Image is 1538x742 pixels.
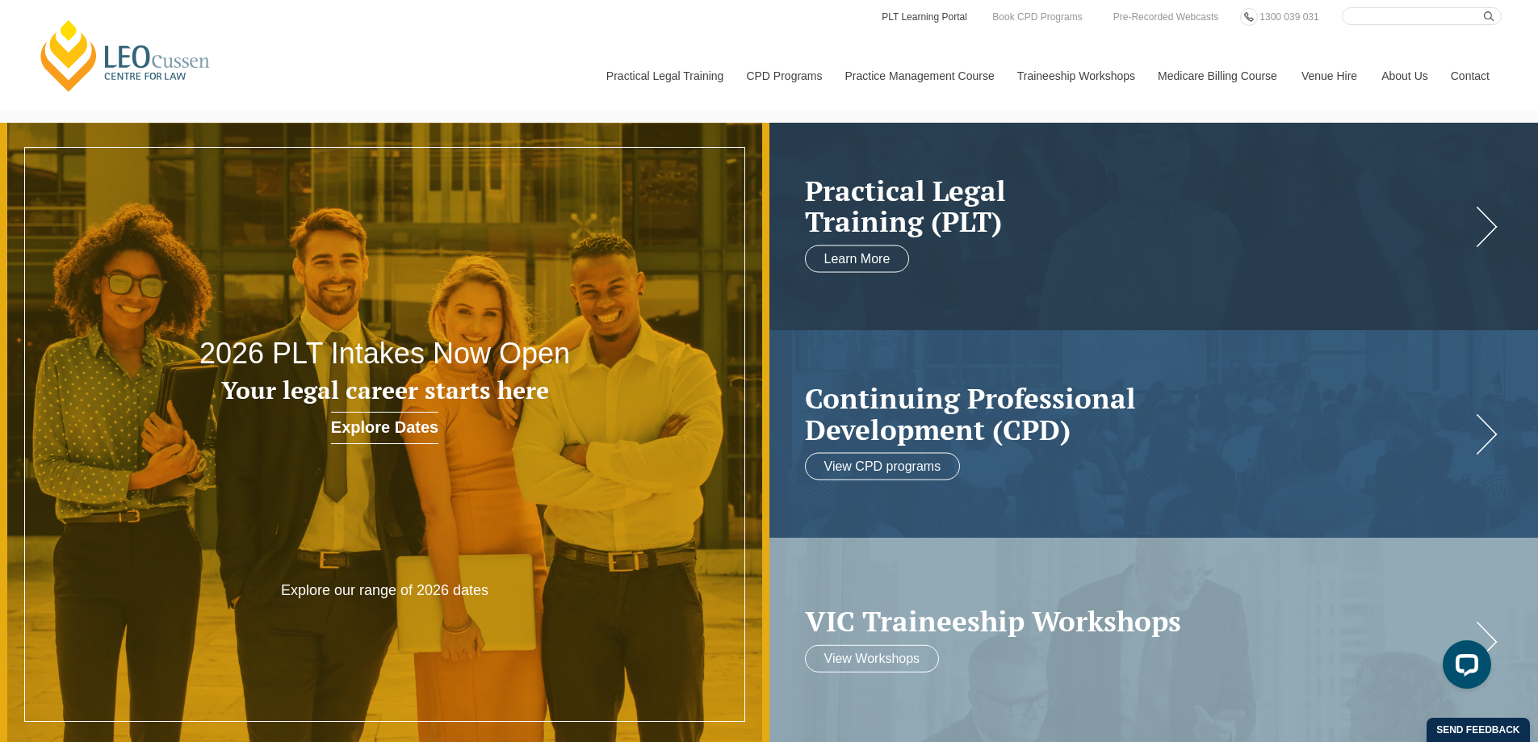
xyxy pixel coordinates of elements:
[231,581,539,600] p: Explore our range of 2026 dates
[734,41,832,111] a: CPD Programs
[154,337,616,370] h2: 2026 PLT Intakes Now Open
[805,606,1471,637] a: VIC Traineeship Workshops
[1259,11,1318,23] span: 1300 039 031
[154,377,616,404] h3: Your legal career starts here
[1109,8,1223,26] a: Pre-Recorded Webcasts
[805,174,1471,237] a: Practical LegalTraining (PLT)
[880,8,969,26] a: PLT Learning Portal
[331,412,438,444] a: Explore Dates
[1146,41,1289,111] a: Medicare Billing Course
[805,383,1471,445] h2: Continuing Professional Development (CPD)
[36,18,215,94] a: [PERSON_NAME] Centre for Law
[1439,41,1502,111] a: Contact
[805,453,961,480] a: View CPD programs
[1255,8,1322,26] a: 1300 039 031
[1430,634,1498,702] iframe: LiveChat chat widget
[805,383,1471,445] a: Continuing ProfessionalDevelopment (CPD)
[805,644,940,672] a: View Workshops
[1289,41,1369,111] a: Venue Hire
[594,41,735,111] a: Practical Legal Training
[805,174,1471,237] h2: Practical Legal Training (PLT)
[988,8,1086,26] a: Book CPD Programs
[833,41,1005,111] a: Practice Management Course
[1005,41,1146,111] a: Traineeship Workshops
[1369,41,1439,111] a: About Us
[805,245,910,272] a: Learn More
